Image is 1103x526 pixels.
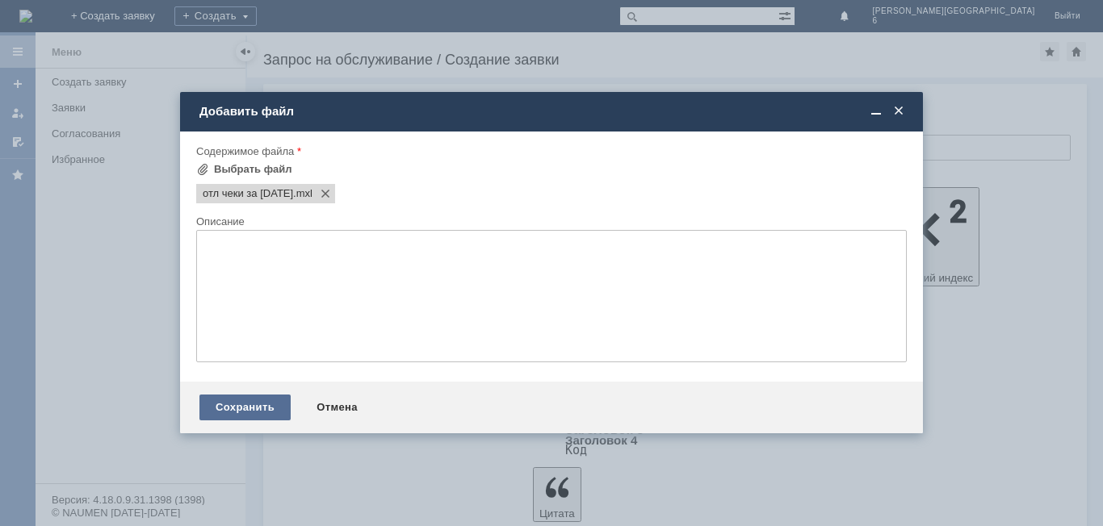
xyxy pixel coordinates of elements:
div: Выбрать файл [214,163,292,176]
div: Добавить файл [199,104,907,119]
span: Свернуть (Ctrl + M) [868,104,884,119]
div: Содержимое файла [196,146,904,157]
span: Закрыть [891,104,907,119]
span: отл чеки за 07.09.25.mxl [293,187,312,200]
span: отл чеки за 07.09.25.mxl [203,187,293,200]
div: Описание [196,216,904,227]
